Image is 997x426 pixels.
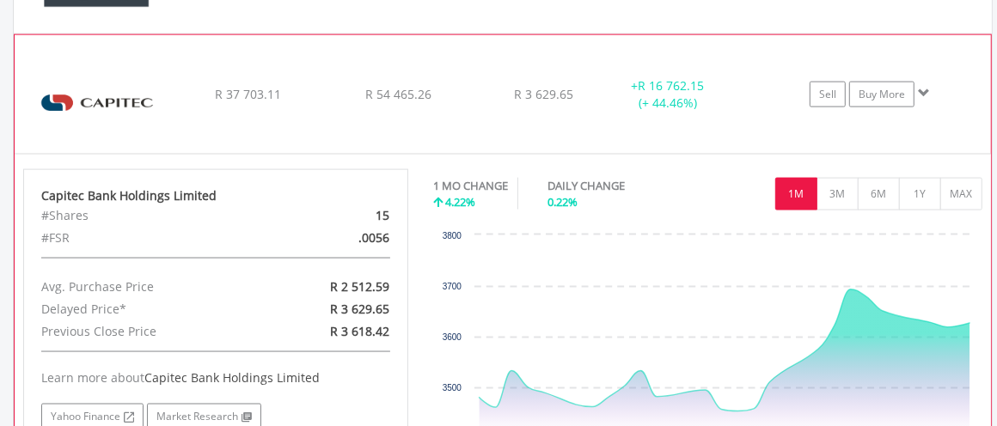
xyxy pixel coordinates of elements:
button: 6M [858,178,900,210]
span: 0.22% [548,194,578,210]
text: 3600 [442,332,462,342]
div: Avg. Purchase Price [28,276,278,298]
span: R 3 629.65 [330,301,389,317]
img: EQU.ZA.CPI.png [23,57,171,149]
div: Capitec Bank Holdings Limited [41,187,390,204]
div: Delayed Price* [28,298,278,320]
span: R 37 703.11 [215,86,281,102]
span: R 16 762.15 [638,77,704,94]
button: MAX [940,178,982,210]
text: 3500 [442,383,462,393]
div: 15 [278,204,402,227]
span: R 54 465.26 [365,86,431,102]
div: #FSR [28,227,278,249]
span: 4.22% [446,194,476,210]
div: Learn more about [41,369,390,386]
div: #Shares [28,204,278,227]
span: R 3 629.65 [514,86,573,102]
button: 1Y [899,178,941,210]
div: + (+ 44.46%) [603,77,732,112]
a: Sell [810,82,846,107]
text: 3700 [442,282,462,291]
button: 3M [817,178,859,210]
button: 1M [775,178,817,210]
text: 3800 [442,231,462,240]
a: Buy More [849,82,914,107]
span: Capitec Bank Holdings Limited [144,369,320,386]
div: Previous Close Price [28,320,278,343]
span: R 3 618.42 [330,323,389,339]
span: R 2 512.59 [330,278,389,295]
div: 1 MO CHANGE [434,178,509,194]
div: .0056 [278,227,402,249]
div: DAILY CHANGE [548,178,686,194]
